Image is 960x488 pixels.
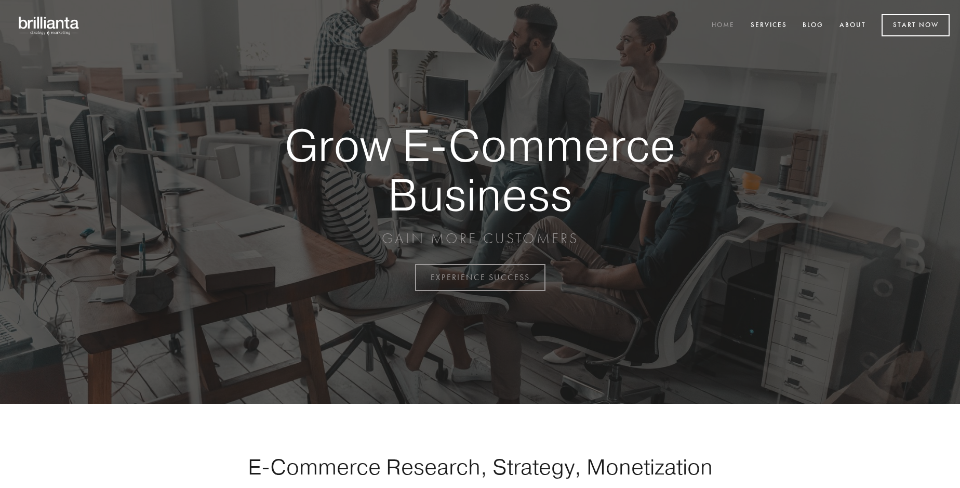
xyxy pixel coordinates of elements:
a: Blog [796,17,830,34]
img: brillianta - research, strategy, marketing [10,10,88,41]
a: Services [744,17,794,34]
a: Start Now [882,14,950,36]
a: EXPERIENCE SUCCESS [415,264,545,291]
strong: Grow E-Commerce Business [248,121,712,219]
a: About [833,17,873,34]
p: GAIN MORE CUSTOMERS [248,229,712,248]
h1: E-Commerce Research, Strategy, Monetization [215,454,745,480]
a: Home [705,17,741,34]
